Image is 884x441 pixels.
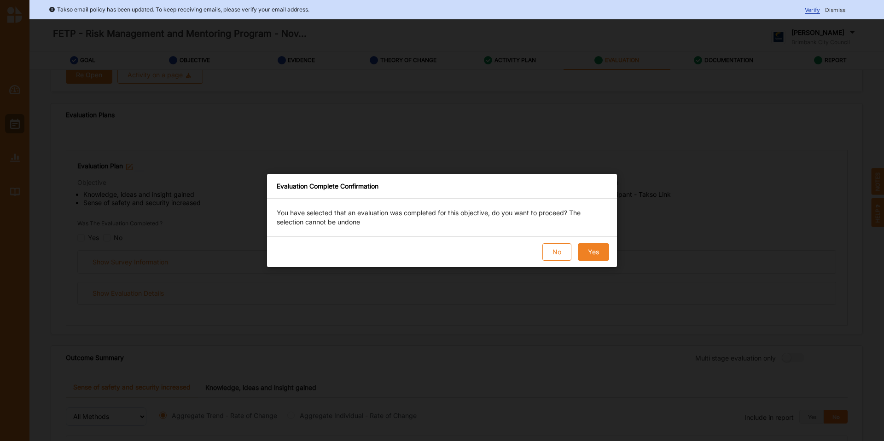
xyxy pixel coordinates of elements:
p: You have selected that an evaluation was completed for this objective, do you want to proceed? Th... [277,208,607,227]
div: Takso email policy has been updated. To keep receiving emails, please verify your email address. [49,5,309,14]
button: Yes [578,243,609,261]
button: No [542,243,571,261]
span: Verify [805,6,820,14]
div: Evaluation Complete Confirmation [267,174,617,199]
span: Dismiss [825,6,845,13]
